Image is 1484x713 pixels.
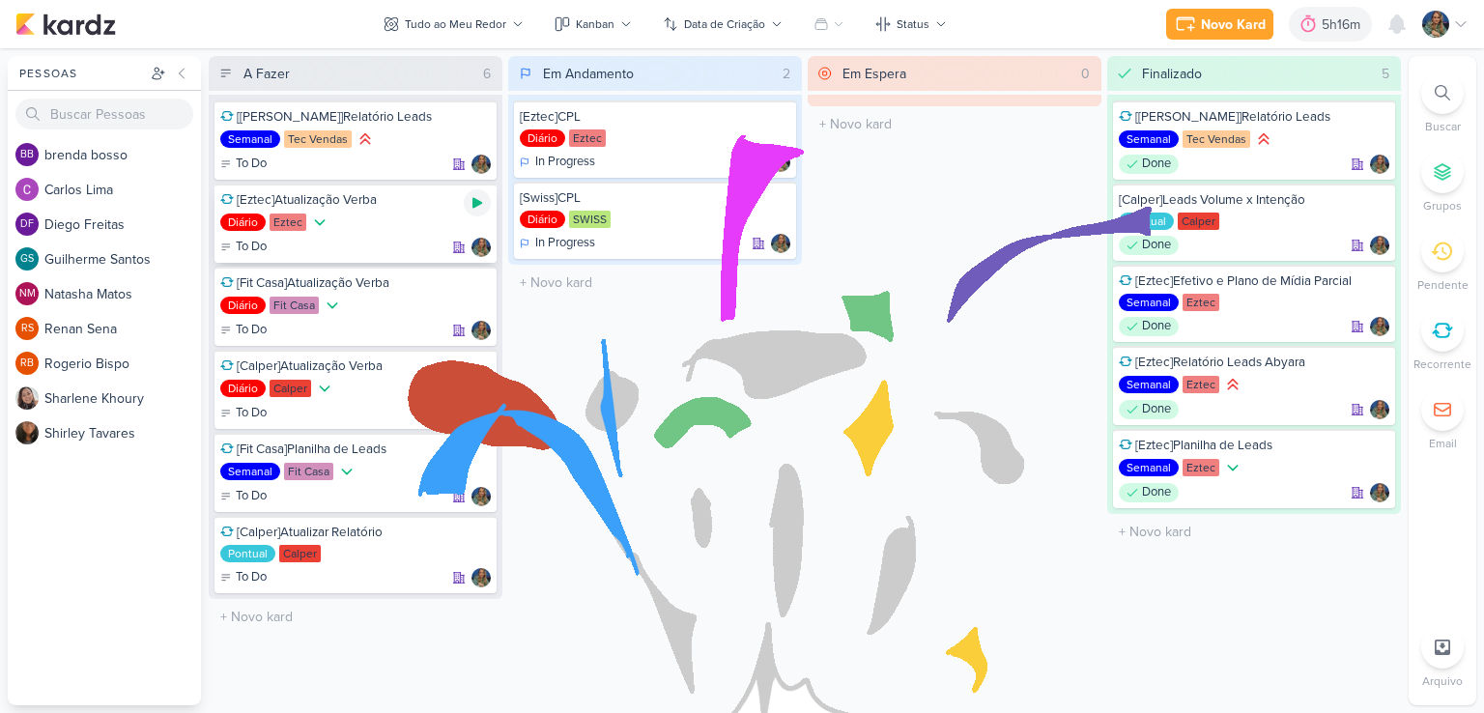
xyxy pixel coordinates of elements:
img: Shirley Tavares [15,421,39,444]
div: Pontual [1119,213,1174,230]
div: Ligar relógio [464,189,491,216]
p: RB [20,358,34,369]
p: To Do [236,568,267,587]
div: Calper [279,545,321,562]
img: Isabella Gutierres [1370,155,1389,174]
div: Responsável: Isabella Gutierres [471,238,491,257]
img: Isabella Gutierres [471,321,491,340]
p: In Progress [535,234,595,253]
div: [Tec Vendas]Relatório Leads [1119,108,1389,126]
div: [Eztec]Relatório Leads Abyara [1119,354,1389,371]
div: Done [1119,155,1179,174]
img: Isabella Gutierres [471,568,491,587]
input: Buscar Pessoas [15,99,193,129]
div: Diário [520,211,565,228]
div: [Eztec]CPL [520,108,790,126]
div: C a r l o s L i m a [44,180,201,200]
div: [Eztec]Efetivo e Plano de Mídia Parcial [1119,272,1389,290]
div: Calper [270,380,311,397]
div: To Do [220,238,267,257]
div: To Do [220,487,267,506]
div: Diego Freitas [15,213,39,236]
div: D i e g o F r e i t a s [44,214,201,235]
div: [Fit Casa]Atualização Verba [220,274,491,292]
div: R o g e r i o B i s p o [44,354,201,374]
img: Isabella Gutierres [471,487,491,506]
div: [Swiss]CPL [520,189,790,207]
div: Tec Vendas [1183,130,1250,148]
div: Responsável: Isabella Gutierres [1370,317,1389,336]
div: Semanal [220,130,280,148]
div: Done [1119,400,1179,419]
div: In Progress [520,153,595,172]
div: Novo Kard [1201,14,1266,35]
div: Guilherme Santos [15,247,39,271]
p: In Progress [535,153,595,172]
img: Isabella Gutierres [471,238,491,257]
p: Done [1142,317,1171,336]
p: To Do [236,155,267,174]
li: Ctrl + F [1409,71,1476,135]
div: 0 [1073,64,1098,84]
div: Prioridade Alta [1223,375,1242,394]
p: Done [1142,155,1171,174]
div: SWISS [569,211,611,228]
input: + Novo kard [1111,518,1397,546]
div: Eztec [270,214,306,231]
div: Responsável: Isabella Gutierres [1370,155,1389,174]
div: [Eztec]Atualização Verba [220,191,491,209]
div: Diário [220,380,266,397]
img: Isabella Gutierres [1370,236,1389,255]
div: Eztec [1183,294,1219,311]
div: Responsável: Isabella Gutierres [1370,483,1389,502]
div: Natasha Matos [15,282,39,305]
p: Done [1142,483,1171,502]
img: Isabella Gutierres [471,404,491,423]
div: S h a r l e n e K h o u r y [44,388,201,409]
p: bb [20,150,34,160]
div: Pontual [220,545,275,562]
div: N a t a s h a M a t o s [44,284,201,304]
div: Diário [220,297,266,314]
button: Novo Kard [1166,9,1273,40]
p: To Do [236,238,267,257]
p: NM [19,289,36,299]
div: Prioridade Baixa [315,379,334,398]
div: Responsável: Isabella Gutierres [771,234,790,253]
div: Prioridade Alta [1254,129,1273,149]
div: Responsável: Isabella Gutierres [471,404,491,423]
div: Responsável: Isabella Gutierres [771,153,790,172]
div: 5h16m [1322,14,1366,35]
div: R e n a n S e n a [44,319,201,339]
p: DF [20,219,34,230]
div: To Do [220,568,267,587]
p: Pendente [1417,276,1469,294]
p: Email [1429,435,1457,452]
div: To Do [220,155,267,174]
div: 6 [475,64,499,84]
div: [Eztec]Planilha de Leads [1119,437,1389,454]
div: Fit Casa [270,297,319,314]
p: Done [1142,400,1171,419]
p: Buscar [1425,118,1461,135]
div: Prioridade Baixa [337,462,357,481]
div: Responsável: Isabella Gutierres [471,321,491,340]
p: Grupos [1423,197,1462,214]
img: Isabella Gutierres [771,234,790,253]
div: Responsável: Isabella Gutierres [471,487,491,506]
img: Isabella Gutierres [471,155,491,174]
div: [Calper]Leads Volume x Intenção [1119,191,1389,209]
div: [Tec Vendas]Relatório Leads [220,108,491,126]
input: + Novo kard [512,269,798,297]
div: [Calper]Atualizar Relatório [220,524,491,541]
div: To Do [220,321,267,340]
p: To Do [236,487,267,506]
div: Prioridade Baixa [310,213,329,232]
img: Isabella Gutierres [1370,400,1389,419]
img: Isabella Gutierres [1370,483,1389,502]
div: Pessoas [15,65,147,82]
div: Done [1119,317,1179,336]
div: S h i r l e y T a v a r e s [44,423,201,443]
div: Semanal [1119,459,1179,476]
div: Diário [520,129,565,147]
